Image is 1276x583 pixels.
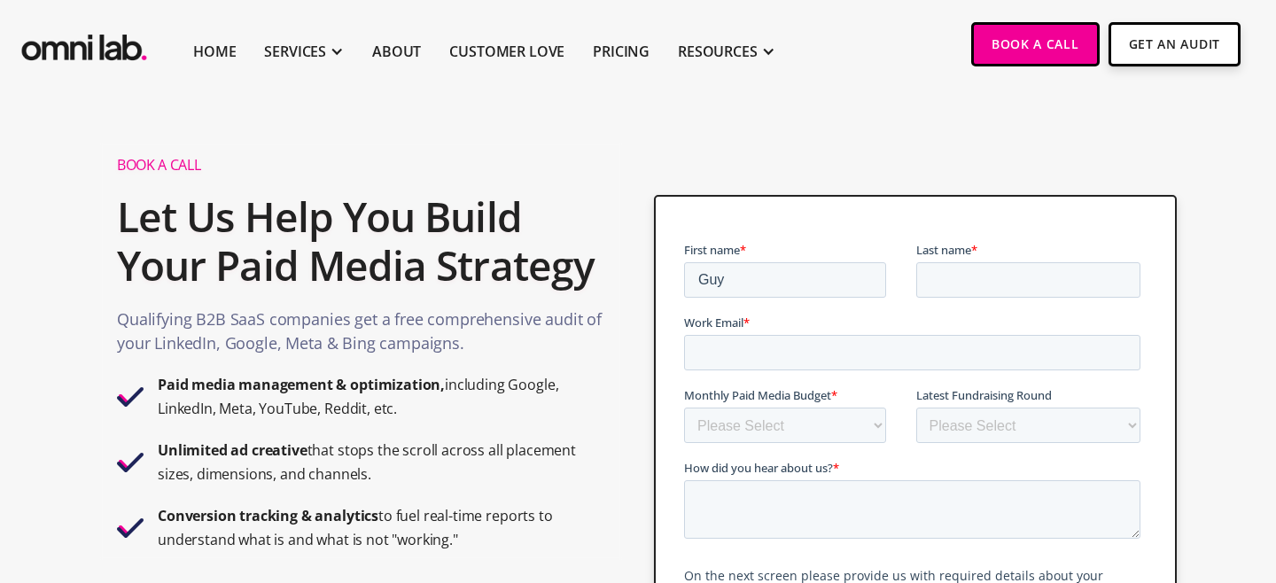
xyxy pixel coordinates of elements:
[264,41,326,62] div: SERVICES
[372,41,421,62] a: About
[449,41,564,62] a: Customer Love
[117,307,605,364] p: Qualifying B2B SaaS companies get a free comprehensive audit of your LinkedIn, Google, Meta & Bin...
[1109,22,1241,66] a: Get An Audit
[117,156,605,175] h1: Book A Call
[193,41,236,62] a: Home
[158,440,576,484] strong: that stops the scroll across all placement sizes, dimensions, and channels.
[678,41,758,62] div: RESOURCES
[971,22,1100,66] a: Book a Call
[158,440,307,460] strong: Unlimited ad creative
[593,41,650,62] a: Pricing
[117,183,605,299] h2: Let Us Help You Build Your Paid Media Strategy
[18,22,151,66] img: Omni Lab: B2B SaaS Demand Generation Agency
[957,377,1276,583] iframe: Chat Widget
[158,506,378,525] strong: Conversion tracking & analytics
[158,375,445,394] strong: Paid media management & optimization,
[18,22,151,66] a: home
